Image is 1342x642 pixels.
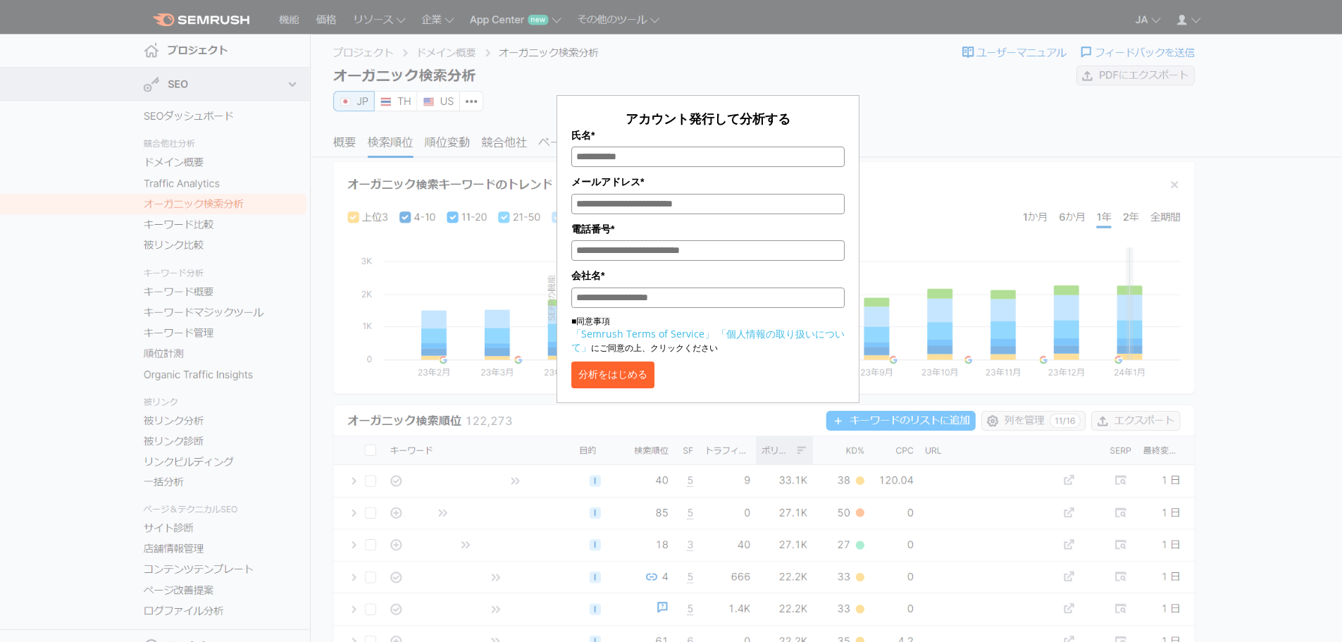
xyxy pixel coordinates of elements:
label: 電話番号* [571,221,845,237]
label: メールアドレス* [571,174,845,190]
button: 分析をはじめる [571,362,654,388]
a: 「個人情報の取り扱いについて」 [571,327,845,354]
span: アカウント発行して分析する [626,110,790,127]
a: 「Semrush Terms of Service」 [571,327,714,340]
p: ■同意事項 にご同意の上、クリックください [571,315,845,354]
